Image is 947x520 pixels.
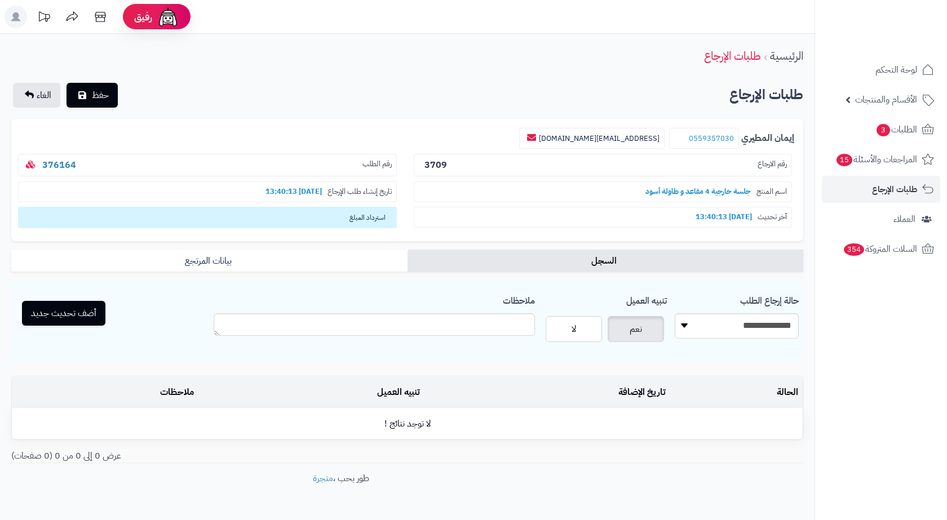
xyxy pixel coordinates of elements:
label: ملاحظات [503,290,535,308]
span: استرداد المبلغ [18,207,397,228]
a: العملاء [822,206,940,233]
span: لا [572,322,576,336]
img: ai-face.png [157,6,179,28]
b: [DATE] 13:40:13 [260,186,328,197]
label: تنبيه العميل [626,290,667,308]
label: حالة إرجاع الطلب [740,290,799,308]
span: تاريخ إنشاء طلب الإرجاع [328,186,392,197]
span: المراجعات والأسئلة [835,152,917,167]
b: [DATE] 13:40:13 [690,211,758,222]
a: [EMAIL_ADDRESS][DOMAIN_NAME] [539,133,660,144]
h2: طلبات الإرجاع [729,83,803,106]
b: 3709 [424,158,447,172]
td: الحالة [670,377,803,408]
td: تنبيه العميل [198,377,424,408]
a: تحديثات المنصة [30,6,58,31]
a: متجرة [313,472,333,485]
td: لا توجد نتائج ! [12,408,803,439]
a: الغاء [13,83,60,108]
td: ملاحظات [12,377,198,408]
img: logo-2.png [870,26,936,50]
a: السلات المتروكة354 [822,235,940,263]
span: رفيق [134,10,152,24]
span: نعم [630,322,642,336]
a: طلبات الإرجاع [822,176,940,203]
span: رقم الطلب [362,159,392,172]
span: لوحة التحكم [875,62,917,78]
a: الرئيسية [770,47,803,64]
a: لوحة التحكم [822,56,940,83]
a: طلبات الإرجاع [704,47,761,64]
a: السجل [408,250,804,272]
span: 354 [844,243,865,256]
span: طلبات الإرجاع [872,181,917,197]
span: السلات المتروكة [843,241,917,257]
a: الطلبات3 [822,116,940,143]
span: اسم المنتج [756,186,787,197]
span: آخر تحديث [758,212,787,223]
span: 3 [877,124,891,137]
button: أضف تحديث جديد [22,301,105,326]
a: بيانات المرتجع [11,250,408,272]
a: 0559357030 [689,133,734,144]
span: الغاء [37,88,51,102]
button: حفظ [67,83,118,108]
div: عرض 0 إلى 0 من 0 (0 صفحات) [3,450,408,463]
a: 376164 [42,158,76,172]
span: رقم الارجاع [758,159,787,172]
b: جلسة خارجية 4 مقاعد و طاولة أسود [640,186,756,197]
a: المراجعات والأسئلة15 [822,146,940,173]
span: العملاء [893,211,915,227]
span: 15 [837,154,853,167]
span: حفظ [92,88,109,102]
span: الأقسام والمنتجات [855,92,917,108]
td: تاريخ الإضافة [424,377,670,408]
span: الطلبات [875,122,917,137]
b: إيمان المطيري [741,132,794,145]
